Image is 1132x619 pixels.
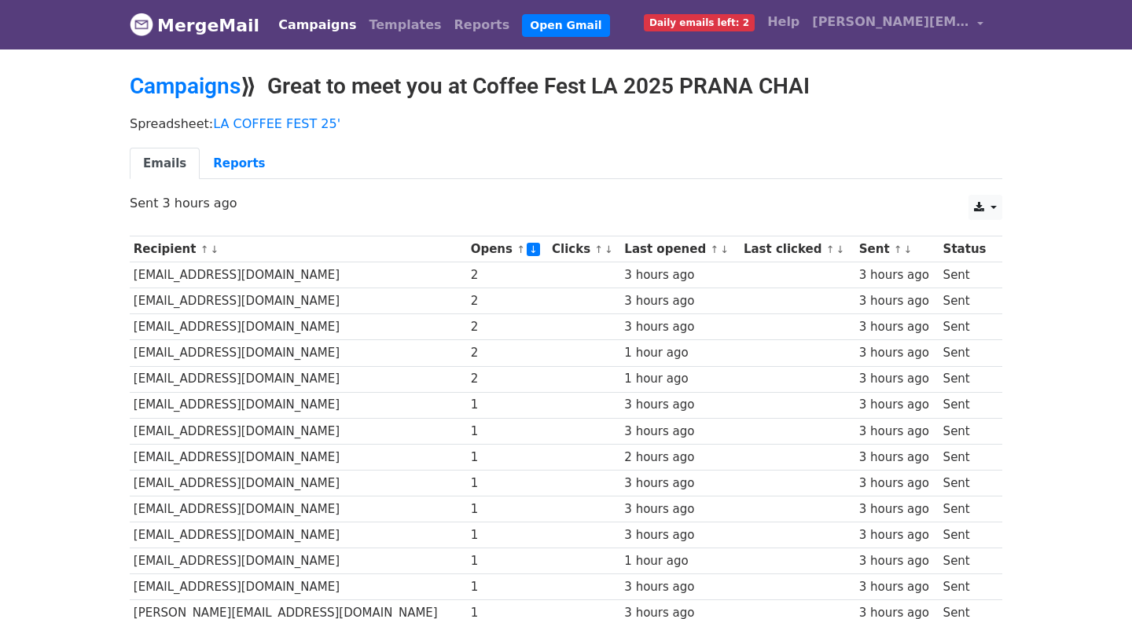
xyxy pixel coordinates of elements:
[130,73,241,99] a: Campaigns
[939,496,994,522] td: Sent
[939,236,994,262] th: Status
[516,244,525,255] a: ↑
[720,244,729,255] a: ↓
[624,474,736,493] div: 3 hours ago
[130,73,1002,100] h2: ⟫ Great to meet you at Coffee Fest LA 2025 PRANA CHAI
[644,14,755,31] span: Daily emails left: 2
[939,574,994,600] td: Sent
[836,244,844,255] a: ↓
[130,314,467,340] td: [EMAIL_ADDRESS][DOMAIN_NAME]
[213,116,340,131] a: LA COFFEE FEST 25'
[467,236,548,262] th: Opens
[624,423,736,441] div: 3 hours ago
[740,236,855,262] th: Last clicked
[594,244,603,255] a: ↑
[130,444,467,470] td: [EMAIL_ADDRESS][DOMAIN_NAME]
[761,6,806,38] a: Help
[859,552,935,570] div: 3 hours ago
[939,366,994,392] td: Sent
[859,474,935,493] div: 3 hours ago
[471,500,545,518] div: 1
[130,418,467,444] td: [EMAIL_ADDRESS][DOMAIN_NAME]
[130,470,467,496] td: [EMAIL_ADDRESS][DOMAIN_NAME]
[624,396,736,414] div: 3 hours ago
[859,526,935,544] div: 3 hours ago
[939,288,994,314] td: Sent
[859,449,935,467] div: 3 hours ago
[939,470,994,496] td: Sent
[471,552,545,570] div: 1
[471,344,545,362] div: 2
[904,244,913,255] a: ↓
[894,244,902,255] a: ↑
[272,9,362,41] a: Campaigns
[130,9,259,42] a: MergeMail
[939,418,994,444] td: Sent
[605,244,613,255] a: ↓
[471,423,545,441] div: 1
[210,244,219,255] a: ↓
[448,9,516,41] a: Reports
[471,474,545,493] div: 1
[859,318,935,336] div: 3 hours ago
[130,392,467,418] td: [EMAIL_ADDRESS][DOMAIN_NAME]
[130,262,467,288] td: [EMAIL_ADDRESS][DOMAIN_NAME]
[859,292,935,310] div: 3 hours ago
[130,236,467,262] th: Recipient
[624,266,736,284] div: 3 hours ago
[939,522,994,548] td: Sent
[624,318,736,336] div: 3 hours ago
[624,500,736,518] div: 3 hours ago
[624,370,736,388] div: 1 hour ago
[130,340,467,366] td: [EMAIL_ADDRESS][DOMAIN_NAME]
[471,526,545,544] div: 1
[624,449,736,467] div: 2 hours ago
[710,244,719,255] a: ↑
[130,496,467,522] td: [EMAIL_ADDRESS][DOMAIN_NAME]
[939,444,994,470] td: Sent
[130,366,467,392] td: [EMAIL_ADDRESS][DOMAIN_NAME]
[200,244,209,255] a: ↑
[859,396,935,414] div: 3 hours ago
[624,578,736,596] div: 3 hours ago
[362,9,447,41] a: Templates
[859,578,935,596] div: 3 hours ago
[624,552,736,570] div: 1 hour ago
[527,243,540,256] a: ↓
[130,13,153,36] img: MergeMail logo
[624,292,736,310] div: 3 hours ago
[130,115,1002,132] p: Spreadsheet:
[471,578,545,596] div: 1
[939,262,994,288] td: Sent
[130,574,467,600] td: [EMAIL_ADDRESS][DOMAIN_NAME]
[939,314,994,340] td: Sent
[471,396,545,414] div: 1
[200,148,278,180] a: Reports
[471,318,545,336] div: 2
[939,392,994,418] td: Sent
[859,344,935,362] div: 3 hours ago
[826,244,835,255] a: ↑
[859,500,935,518] div: 3 hours ago
[471,449,545,467] div: 1
[939,548,994,574] td: Sent
[130,548,467,574] td: [EMAIL_ADDRESS][DOMAIN_NAME]
[859,423,935,441] div: 3 hours ago
[130,288,467,314] td: [EMAIL_ADDRESS][DOMAIN_NAME]
[130,195,1002,211] p: Sent 3 hours ago
[806,6,990,43] a: [PERSON_NAME][EMAIL_ADDRESS][DOMAIN_NAME]
[471,370,545,388] div: 2
[471,292,545,310] div: 2
[548,236,620,262] th: Clicks
[624,526,736,544] div: 3 hours ago
[859,370,935,388] div: 3 hours ago
[624,344,736,362] div: 1 hour ago
[522,14,609,37] a: Open Gmail
[638,6,761,38] a: Daily emails left: 2
[939,340,994,366] td: Sent
[855,236,939,262] th: Sent
[812,13,969,31] span: [PERSON_NAME][EMAIL_ADDRESS][DOMAIN_NAME]
[130,522,467,548] td: [EMAIL_ADDRESS][DOMAIN_NAME]
[859,266,935,284] div: 3 hours ago
[621,236,741,262] th: Last opened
